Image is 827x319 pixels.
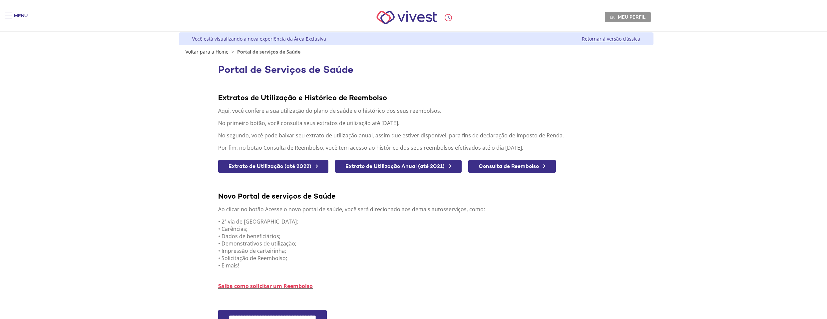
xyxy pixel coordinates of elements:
a: Extrato de Utilização (até 2022) → [218,160,328,173]
div: Menu [14,13,28,26]
p: • 2ª via de [GEOGRAPHIC_DATA]; • Carências; • Dados de beneficiários; • Demonstrativos de utiliza... [218,218,614,269]
span: Meu perfil [618,14,645,20]
div: Novo Portal de serviços de Saúde [218,191,614,201]
p: Ao clicar no botão Acesse o novo portal de saúde, você será direcionado aos demais autosserviços,... [218,206,614,213]
img: Meu perfil [610,15,615,20]
a: Consulta de Reembolso → [468,160,556,173]
p: Por fim, no botão Consulta de Reembolso, você tem acesso ao histórico dos seus reembolsos efetiva... [218,144,614,151]
a: Voltar para a Home [186,49,228,55]
p: No primeiro botão, você consulta seus extratos de utilização até [DATE]. [218,119,614,127]
span: Portal de serviços de Saúde [237,49,300,55]
a: Meu perfil [605,12,651,22]
section: <span lang="pt-BR" dir="ltr">Visualizador do Conteúdo da Web</span> [218,61,614,303]
div: Você está visualizando a nova experiência da Área Exclusiva [192,36,326,42]
a: Saiba como solicitar um Reembolso [218,282,313,290]
div: : [445,14,458,21]
a: Retornar à versão clássica [582,36,640,42]
img: Vivest [369,3,445,32]
span: > [230,49,236,55]
div: Extratos de Utilização e Histórico de Reembolso [218,93,614,102]
p: No segundo, você pode baixar seu extrato de utilização anual, assim que estiver disponível, para ... [218,132,614,139]
a: Extrato de Utilização Anual (até 2021) → [335,160,462,173]
h1: Portal de Serviços de Saúde [218,64,614,75]
p: Aqui, você confere a sua utilização do plano de saúde e o histórico dos seus reembolsos. [218,107,614,114]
